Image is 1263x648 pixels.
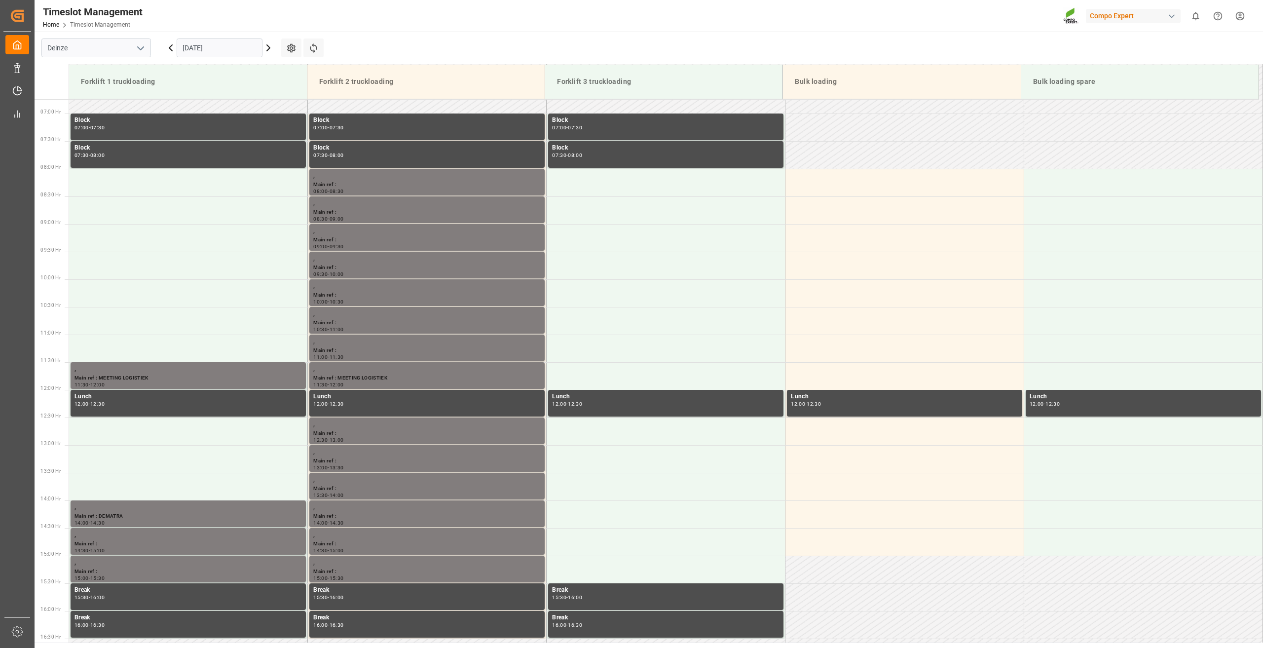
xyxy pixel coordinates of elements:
div: - [89,576,90,580]
div: , [313,530,541,540]
div: - [328,465,329,470]
input: DD.MM.YYYY [177,38,262,57]
div: 12:00 [791,402,805,406]
span: 14:00 Hr [40,496,61,501]
div: Block [552,143,780,153]
div: - [805,402,807,406]
div: 10:30 [330,300,344,304]
button: show 0 new notifications [1185,5,1207,27]
div: - [89,125,90,130]
div: 16:30 [568,623,582,627]
div: 11:30 [74,382,89,387]
div: Break [313,585,541,595]
div: Main ref : [313,512,541,521]
div: 11:30 [330,355,344,359]
div: 07:00 [74,125,89,130]
div: - [328,548,329,553]
div: , [313,419,541,429]
div: 15:00 [90,548,105,553]
div: - [89,548,90,553]
span: 09:00 Hr [40,220,61,225]
span: 09:30 Hr [40,247,61,253]
div: , [74,364,302,374]
div: Main ref : [313,457,541,465]
div: 12:30 [90,402,105,406]
div: 13:30 [313,493,328,497]
div: 14:00 [330,493,344,497]
div: - [566,623,568,627]
div: 16:00 [313,623,328,627]
span: 12:00 Hr [40,385,61,391]
span: 13:30 Hr [40,468,61,474]
div: Main ref : [313,429,541,438]
div: , [313,447,541,457]
div: 12:00 [90,382,105,387]
div: 15:30 [74,595,89,600]
div: - [89,153,90,157]
div: 16:30 [90,623,105,627]
div: Break [74,613,302,623]
div: - [89,623,90,627]
a: Home [43,21,59,28]
div: 13:00 [330,438,344,442]
span: 11:00 Hr [40,330,61,336]
div: - [328,300,329,304]
span: 16:00 Hr [40,607,61,612]
div: Main ref : [313,236,541,244]
div: 12:00 [1030,402,1044,406]
div: - [328,272,329,276]
div: 08:00 [313,189,328,193]
div: Break [552,585,780,595]
div: 08:00 [90,153,105,157]
div: Main ref : [313,485,541,493]
div: , [74,530,302,540]
div: - [89,382,90,387]
div: 12:30 [807,402,821,406]
button: Compo Expert [1086,6,1185,25]
div: 15:00 [313,576,328,580]
div: 09:00 [330,217,344,221]
div: 12:30 [568,402,582,406]
div: 16:00 [568,595,582,600]
div: 09:00 [313,244,328,249]
span: 10:00 Hr [40,275,61,280]
div: 15:30 [552,595,566,600]
div: - [566,402,568,406]
div: Main ref : DEMATRA [74,512,302,521]
div: 14:00 [313,521,328,525]
div: - [89,595,90,600]
div: 16:00 [74,623,89,627]
div: 07:00 [552,125,566,130]
div: 16:00 [90,595,105,600]
div: Lunch [791,392,1018,402]
div: - [328,493,329,497]
div: 14:00 [74,521,89,525]
div: , [313,475,541,485]
div: 12:00 [552,402,566,406]
div: 14:30 [313,548,328,553]
div: Forklift 3 truckloading [553,73,775,91]
span: 13:00 Hr [40,441,61,446]
div: , [313,558,541,568]
div: , [313,364,541,374]
span: 14:30 Hr [40,524,61,529]
div: - [328,576,329,580]
div: Main ref : [313,319,541,327]
div: Break [313,613,541,623]
div: - [328,623,329,627]
div: , [313,226,541,236]
div: 10:00 [313,300,328,304]
div: 07:30 [90,125,105,130]
button: Help Center [1207,5,1229,27]
div: Lunch [552,392,780,402]
div: , [313,254,541,264]
div: , [313,337,541,346]
div: 11:00 [313,355,328,359]
div: - [89,402,90,406]
div: 11:30 [313,382,328,387]
div: 08:30 [313,217,328,221]
div: Main ref : [313,291,541,300]
div: - [89,521,90,525]
div: 07:30 [330,125,344,130]
div: Forklift 1 truckloading [77,73,299,91]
